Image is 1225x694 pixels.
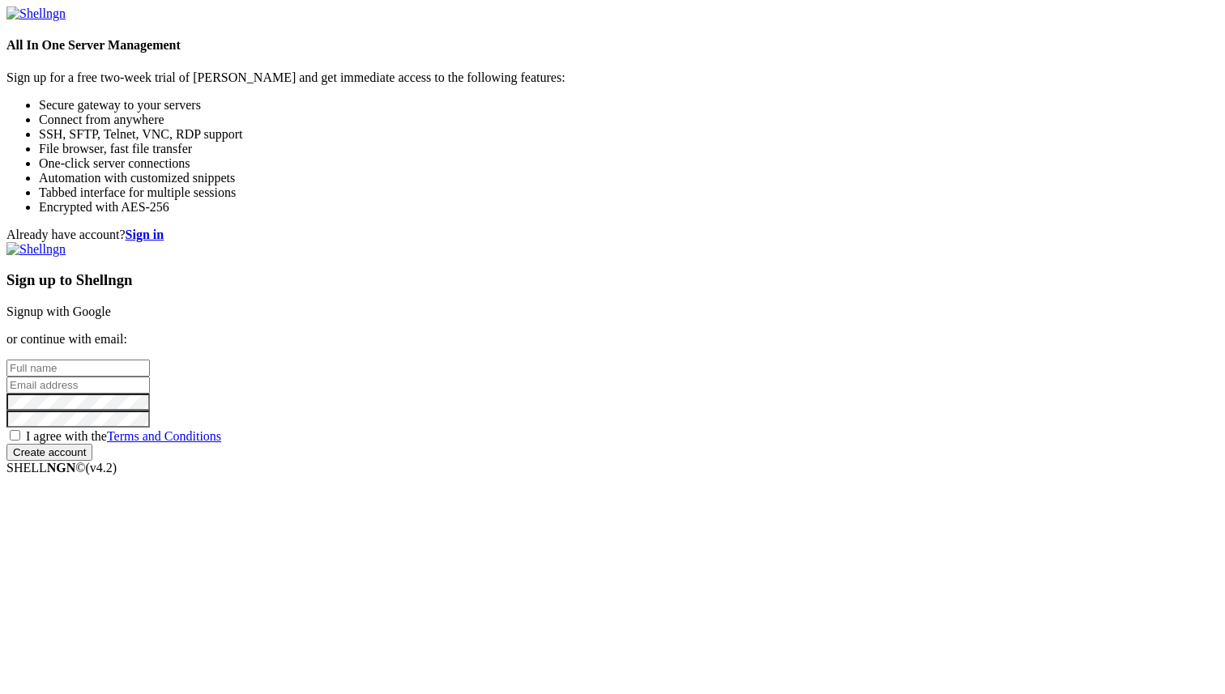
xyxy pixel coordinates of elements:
p: or continue with email: [6,332,1219,347]
b: NGN [47,461,76,475]
span: SHELL © [6,461,117,475]
input: Email address [6,377,150,394]
img: Shellngn [6,6,66,21]
input: Full name [6,360,150,377]
li: File browser, fast file transfer [39,142,1219,156]
input: I agree with theTerms and Conditions [10,430,20,441]
li: Connect from anywhere [39,113,1219,127]
a: Sign in [126,228,164,241]
a: Signup with Google [6,304,111,318]
li: One-click server connections [39,156,1219,171]
span: 4.2.0 [86,461,117,475]
p: Sign up for a free two-week trial of [PERSON_NAME] and get immediate access to the following feat... [6,70,1219,85]
img: Shellngn [6,242,66,257]
h4: All In One Server Management [6,38,1219,53]
li: SSH, SFTP, Telnet, VNC, RDP support [39,127,1219,142]
span: I agree with the [26,429,221,443]
li: Encrypted with AES-256 [39,200,1219,215]
a: Terms and Conditions [107,429,221,443]
li: Secure gateway to your servers [39,98,1219,113]
div: Already have account? [6,228,1219,242]
h3: Sign up to Shellngn [6,271,1219,289]
li: Tabbed interface for multiple sessions [39,185,1219,200]
li: Automation with customized snippets [39,171,1219,185]
input: Create account [6,444,92,461]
